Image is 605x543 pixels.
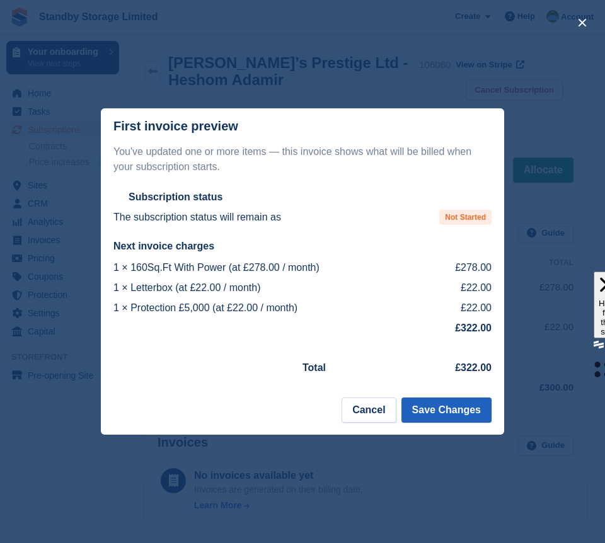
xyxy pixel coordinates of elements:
[439,210,492,225] span: Not Started
[455,362,492,373] strong: £322.00
[113,144,492,174] p: You've updated one or more items — this invoice shows what will be billed when your subscription ...
[572,13,592,33] button: close
[342,397,396,423] button: Cancel
[302,362,326,373] strong: Total
[113,278,435,298] td: 1 × Letterbox (at £22.00 / month)
[435,278,492,298] td: £22.00
[455,323,492,333] strong: £322.00
[113,210,281,225] p: The subscription status will remain as
[435,258,492,278] td: £278.00
[113,258,435,278] td: 1 × 160Sq.Ft With Power (at £278.00 / month)
[113,240,492,253] h2: Next invoice charges
[129,191,222,203] h2: Subscription status
[113,119,238,134] p: First invoice preview
[435,298,492,318] td: £22.00
[113,298,435,318] td: 1 × Protection £5,000 (at £22.00 / month)
[401,397,492,423] button: Save Changes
